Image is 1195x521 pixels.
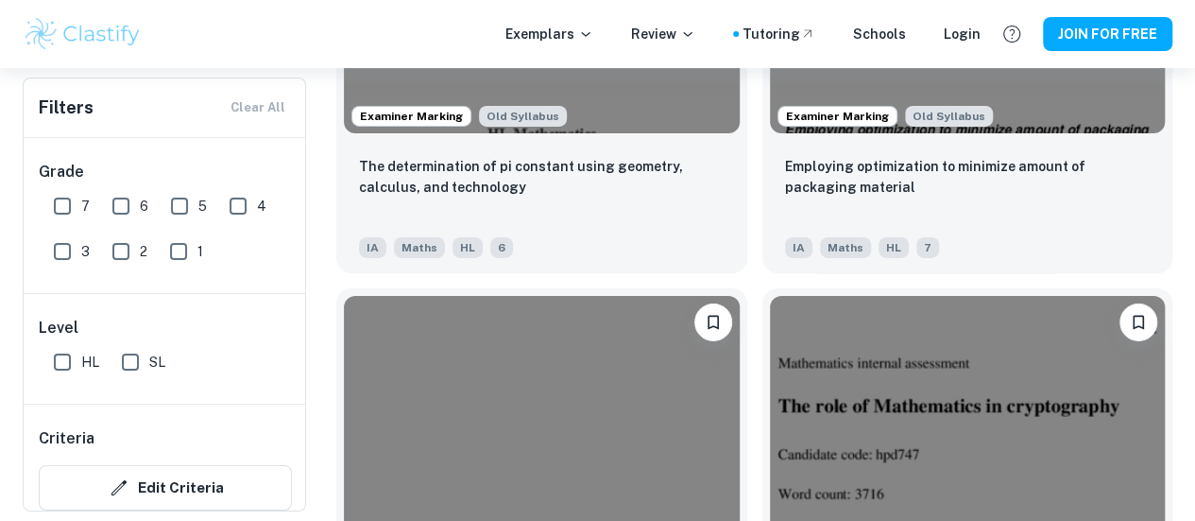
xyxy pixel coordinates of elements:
[944,24,981,44] a: Login
[359,156,725,198] p: The determination of pi constant using geometry, calculus, and technology
[23,15,143,53] img: Clastify logo
[490,237,513,258] span: 6
[785,156,1151,198] p: Employing optimization to minimize amount of packaging material
[996,18,1028,50] button: Help and Feedback
[479,106,567,127] div: Although this IA is written for the old math syllabus (last exam in November 2020), the current I...
[916,237,939,258] span: 7
[359,237,386,258] span: IA
[785,237,812,258] span: IA
[39,427,94,450] h6: Criteria
[1119,304,1157,341] button: Please log in to bookmark exemplars
[505,24,593,44] p: Exemplars
[140,196,148,217] span: 6
[149,352,165,373] span: SL
[81,352,99,373] span: HL
[394,237,445,258] span: Maths
[1043,17,1172,51] button: JOIN FOR FREE
[39,465,292,511] button: Edit Criteria
[879,237,909,258] span: HL
[81,196,90,217] span: 7
[820,237,871,258] span: Maths
[694,304,732,341] button: Please log in to bookmark exemplars
[197,241,203,262] span: 1
[631,24,695,44] p: Review
[778,108,896,125] span: Examiner Marking
[39,95,94,121] h6: Filters
[81,241,90,262] span: 3
[479,106,567,127] span: Old Syllabus
[198,196,207,217] span: 5
[905,106,993,127] div: Although this IA is written for the old math syllabus (last exam in November 2020), the current I...
[743,24,815,44] a: Tutoring
[352,108,470,125] span: Examiner Marking
[452,237,483,258] span: HL
[39,161,292,183] h6: Grade
[140,241,147,262] span: 2
[257,196,266,217] span: 4
[905,106,993,127] span: Old Syllabus
[39,317,292,339] h6: Level
[853,24,906,44] a: Schools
